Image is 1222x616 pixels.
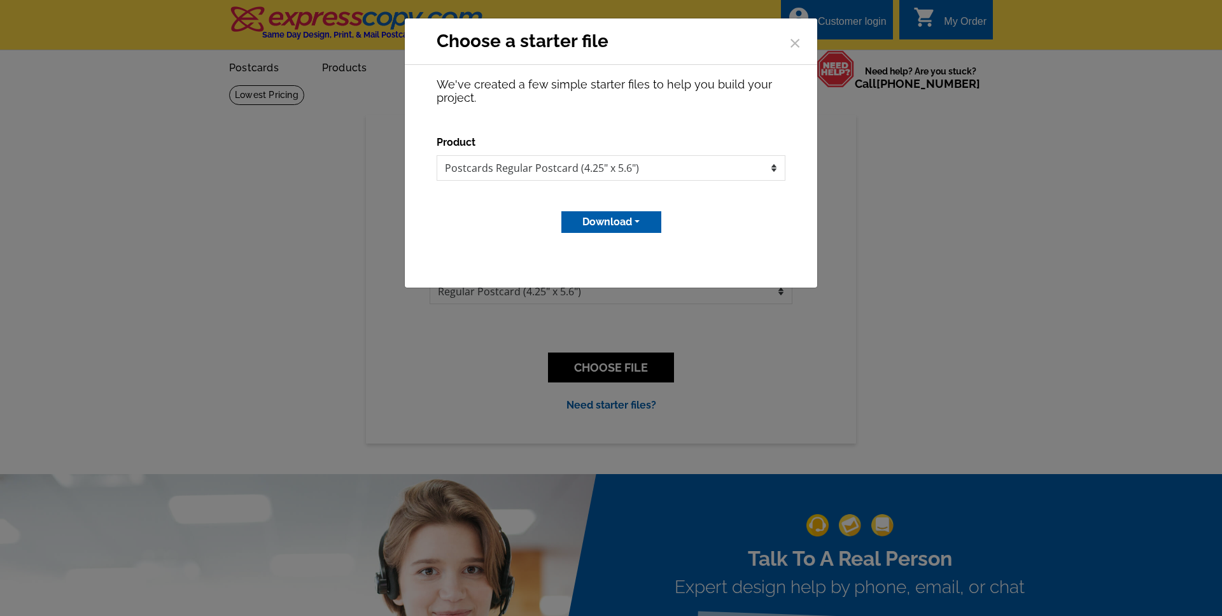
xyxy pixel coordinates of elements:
iframe: LiveChat chat widget [1043,576,1222,616]
span: × [789,24,801,58]
button: Close [785,32,804,51]
h3: Choose a starter file [437,28,608,55]
p: We've created a few simple starter files to help you build your project. [437,78,785,104]
label: Product [437,135,475,150]
button: Download [561,211,661,233]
